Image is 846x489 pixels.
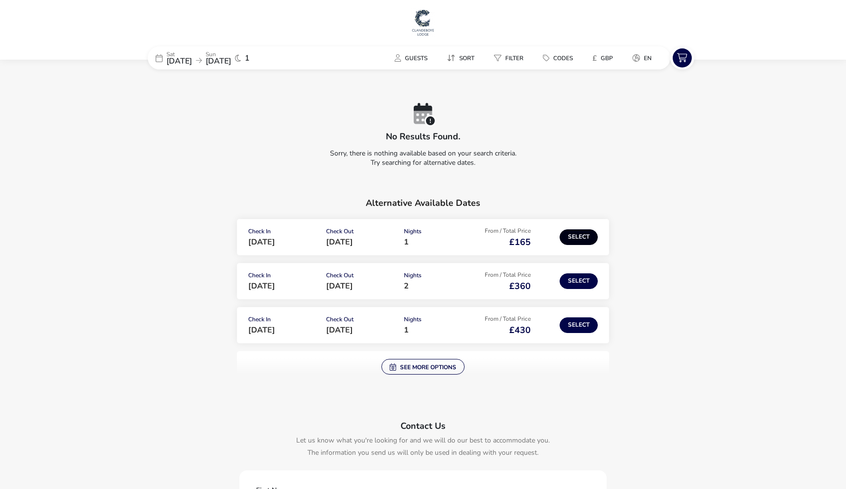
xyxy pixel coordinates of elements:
[326,281,353,291] span: [DATE]
[585,51,625,65] naf-pibe-menu-bar-item: £GBP
[248,272,318,282] p: Check In
[248,281,275,291] span: [DATE]
[245,54,250,62] span: 1
[381,359,465,375] button: See more options
[585,51,621,65] button: £GBP
[560,229,598,245] button: Select
[404,272,463,282] p: Nights
[326,316,396,326] p: Check Out
[244,414,602,434] h2: Contact Us
[592,53,597,63] i: £
[601,54,613,62] span: GBP
[535,51,585,65] naf-pibe-menu-bar-item: Codes
[404,237,409,247] span: 1
[505,54,523,62] span: Filter
[625,51,663,65] naf-pibe-menu-bar-item: en
[206,56,231,67] span: [DATE]
[459,54,474,62] span: Sort
[387,51,435,65] button: Guests
[644,54,652,62] span: en
[471,228,530,238] p: From / Total Price
[509,280,531,292] span: £360
[404,281,409,291] span: 2
[439,51,482,65] button: Sort
[148,141,698,171] p: Sorry, there is nothing available based on your search criteria. Try searching for alternative da...
[560,317,598,333] button: Select
[166,56,192,67] span: [DATE]
[471,316,530,326] p: From / Total Price
[386,131,460,142] h2: No results found.
[248,325,275,335] span: [DATE]
[237,191,609,219] h2: Alternative Available Dates
[166,51,192,57] p: Sat
[404,228,463,238] p: Nights
[248,228,318,238] p: Check In
[411,8,435,37] img: Main Website
[535,51,581,65] button: Codes
[471,272,530,282] p: From / Total Price
[509,324,531,336] span: £430
[326,325,353,335] span: [DATE]
[405,54,427,62] span: Guests
[387,51,439,65] naf-pibe-menu-bar-item: Guests
[553,54,573,62] span: Codes
[148,46,295,69] div: Sat[DATE]Sun[DATE]1
[326,228,396,238] p: Check Out
[439,51,486,65] naf-pibe-menu-bar-item: Sort
[625,51,659,65] button: en
[486,51,535,65] naf-pibe-menu-bar-item: Filter
[248,316,318,326] p: Check In
[244,446,602,459] p: The information you send us will only be used in dealing with your request.
[390,363,456,371] span: See more options
[206,51,231,57] p: Sun
[404,316,463,326] p: Nights
[244,434,602,446] p: Let us know what you're looking for and we will do our best to accommodate you.
[326,272,396,282] p: Check Out
[509,236,531,248] span: £165
[486,51,531,65] button: Filter
[404,325,409,335] span: 1
[326,237,353,247] span: [DATE]
[248,237,275,247] span: [DATE]
[560,273,598,289] button: Select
